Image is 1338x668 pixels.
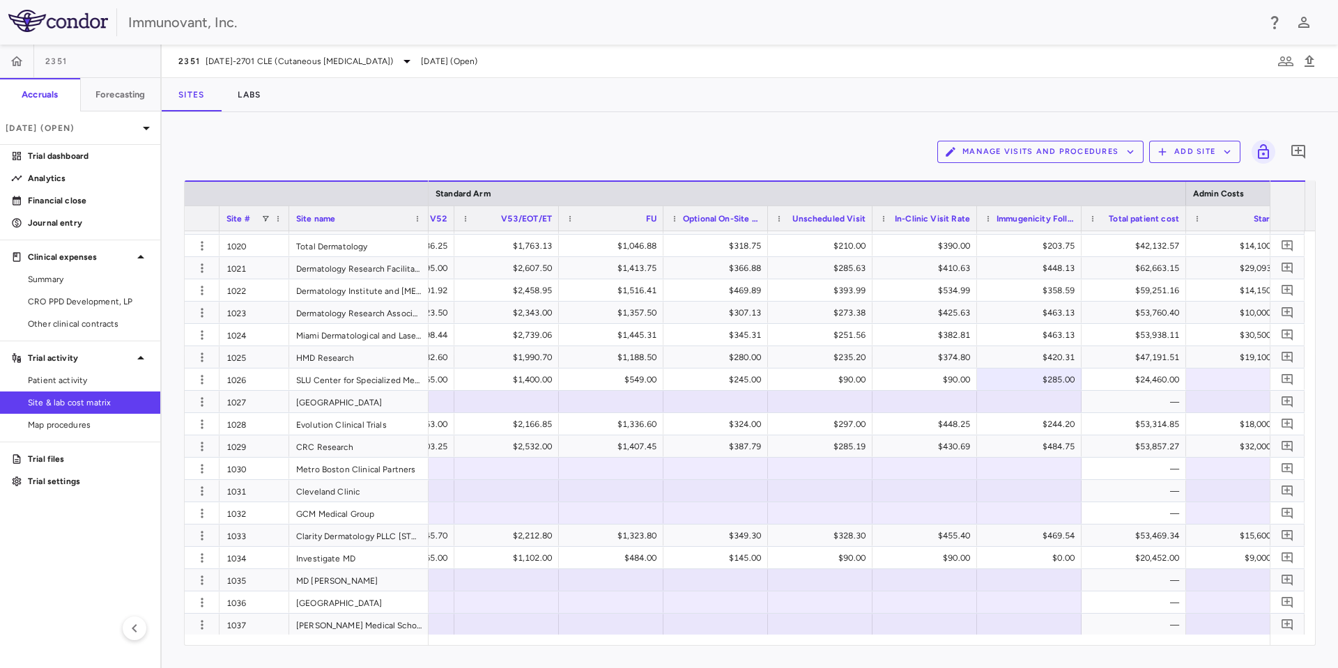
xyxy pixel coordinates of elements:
[1199,235,1284,257] div: $14,100.00
[28,419,149,431] span: Map procedures
[571,302,656,324] div: $1,357.50
[1278,526,1297,545] button: Add comment
[1278,236,1297,255] button: Add comment
[436,189,491,199] span: Standard Arm
[220,502,289,524] div: 1032
[1094,391,1179,413] div: —
[1199,324,1284,346] div: $30,500.00
[220,324,289,345] div: 1024
[289,302,429,323] div: Dermatology Research Associates - [PERSON_NAME] MD
[676,346,761,368] div: $280.00
[885,435,970,458] div: $430.69
[780,368,866,391] div: $90.00
[1278,281,1297,300] button: Add comment
[1094,413,1179,435] div: $53,314.85
[1278,504,1297,522] button: Add comment
[676,257,761,279] div: $366.88
[571,346,656,368] div: $1,188.50
[1278,437,1297,456] button: Add comment
[22,88,58,101] h6: Accruals
[8,10,108,32] img: logo-full-SnFGN8VE.png
[997,214,1075,224] span: Immugenicity Follow Up Visit**
[792,214,866,224] span: Unscheduled Visit
[1281,596,1294,609] svg: Add comment
[676,324,761,346] div: $345.31
[1094,480,1179,502] div: —
[1094,569,1179,591] div: —
[289,391,429,412] div: [GEOGRAPHIC_DATA]
[676,547,761,569] div: $145.00
[220,525,289,546] div: 1033
[676,279,761,302] div: $469.89
[220,302,289,323] div: 1023
[895,214,970,224] span: In-Clinic Visit Rate
[1286,140,1310,164] button: Add comment
[1199,302,1284,324] div: $10,000.00
[28,453,149,465] p: Trial files
[990,525,1075,547] div: $469.54
[1281,328,1294,341] svg: Add comment
[289,458,429,479] div: Metro Boston Clinical Partners
[1199,547,1284,569] div: $9,000.00
[1278,570,1297,589] button: Add comment
[467,257,552,279] div: $2,607.50
[571,235,656,257] div: $1,046.88
[885,346,970,368] div: $374.80
[676,302,761,324] div: $307.13
[990,346,1075,368] div: $420.31
[220,346,289,368] div: 1025
[467,235,552,257] div: $1,763.13
[571,525,656,547] div: $1,323.80
[780,346,866,368] div: $235.20
[885,413,970,435] div: $448.25
[1094,346,1179,368] div: $47,191.51
[178,56,200,67] span: 2351
[467,435,552,458] div: $2,532.00
[990,257,1075,279] div: $448.13
[289,235,429,256] div: Total Dermatology
[1094,502,1179,525] div: —
[780,235,866,257] div: $210.00
[1281,484,1294,497] svg: Add comment
[220,547,289,568] div: 1034
[28,396,149,409] span: Site & lab cost matrix
[45,56,67,67] span: 2351
[421,55,477,68] span: [DATE] (Open)
[289,614,429,635] div: [PERSON_NAME] Medical School Foundation Inc
[646,214,656,224] span: FU
[206,55,393,68] span: [DATE]-2701 CLE (Cutaneous [MEDICAL_DATA])
[1281,573,1294,587] svg: Add comment
[220,435,289,457] div: 1029
[221,78,277,111] button: Labs
[1281,551,1294,564] svg: Add comment
[990,235,1075,257] div: $203.75
[28,251,132,263] p: Clinical expenses
[28,194,149,207] p: Financial close
[885,302,970,324] div: $425.63
[571,368,656,391] div: $549.00
[885,368,970,391] div: $90.00
[28,150,149,162] p: Trial dashboard
[1193,189,1245,199] span: Admin Costs
[289,502,429,524] div: GCM Medical Group
[467,346,552,368] div: $1,990.70
[1278,392,1297,411] button: Add comment
[1109,214,1179,224] span: Total patient cost
[28,374,149,387] span: Patient activity
[780,547,866,569] div: $90.00
[28,318,149,330] span: Other clinical contracts
[1278,593,1297,612] button: Add comment
[1278,325,1297,344] button: Add comment
[1281,395,1294,408] svg: Add comment
[467,368,552,391] div: $1,400.00
[1094,525,1179,547] div: $53,469.34
[1246,140,1275,164] span: You do not have permission to lock or unlock grids
[1094,458,1179,480] div: —
[1281,350,1294,364] svg: Add comment
[683,214,761,224] span: Optional On-Site Pre-Screening
[289,413,429,435] div: Evolution Clinical Trials
[1278,414,1297,433] button: Add comment
[885,235,970,257] div: $390.00
[780,257,866,279] div: $285.63
[780,279,866,302] div: $393.99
